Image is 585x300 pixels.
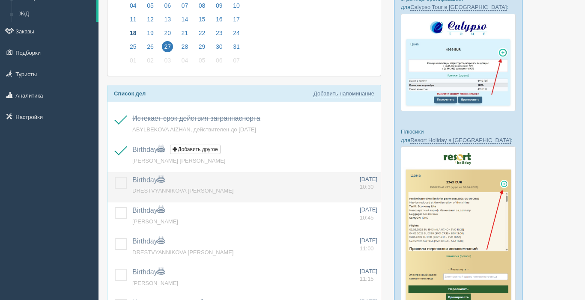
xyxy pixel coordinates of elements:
[211,28,227,42] a: 23
[15,6,96,22] a: Ж/Д
[125,28,141,42] a: 18
[179,55,191,66] span: 04
[145,27,156,39] span: 19
[162,27,173,39] span: 20
[194,28,210,42] a: 22
[114,90,146,97] b: Список дел
[360,237,377,252] a: [DATE] 11:00
[197,27,208,39] span: 22
[132,146,164,153] a: Birthday
[231,14,242,25] span: 17
[128,27,139,39] span: 18
[159,1,176,15] a: 06
[132,126,256,133] a: ABYLBEKOVA AIZHAN, действителен до [DATE]
[125,42,141,56] a: 25
[360,237,377,244] span: [DATE]
[214,41,225,52] span: 30
[214,55,225,66] span: 06
[159,15,176,28] a: 13
[360,268,377,274] span: [DATE]
[132,268,164,276] a: Birthday
[145,14,156,25] span: 12
[228,42,242,56] a: 31
[132,176,164,184] a: Birthday
[162,41,173,52] span: 27
[145,55,156,66] span: 02
[214,14,225,25] span: 16
[162,14,173,25] span: 13
[142,42,158,56] a: 26
[231,41,242,52] span: 31
[159,56,176,69] a: 03
[125,1,141,15] a: 04
[128,14,139,25] span: 11
[159,28,176,42] a: 20
[360,176,377,182] span: [DATE]
[360,267,377,283] a: [DATE] 11:15
[128,55,139,66] span: 01
[360,245,374,252] span: 11:00
[360,184,374,190] span: 10:30
[132,218,178,225] a: [PERSON_NAME]
[159,42,176,56] a: 27
[194,1,210,15] a: 08
[177,42,193,56] a: 28
[401,14,516,112] img: calypso-tour-proposal-crm-for-travel-agency.jpg
[162,55,173,66] span: 03
[128,41,139,52] span: 25
[177,56,193,69] a: 04
[313,90,374,97] a: Добавить напоминание
[228,28,242,42] a: 24
[214,27,225,39] span: 23
[179,14,191,25] span: 14
[170,145,220,154] button: Добавить другое
[132,187,233,194] a: DRESTVYANNIKOVA [PERSON_NAME]
[410,4,507,11] a: Calypso Tour в [GEOGRAPHIC_DATA]
[142,56,158,69] a: 02
[194,42,210,56] a: 29
[228,1,242,15] a: 10
[142,28,158,42] a: 19
[132,249,233,255] a: DRESTVYANNIKOVA [PERSON_NAME]
[360,206,377,222] a: [DATE] 10:45
[132,157,225,164] a: [PERSON_NAME] [PERSON_NAME]
[177,15,193,28] a: 14
[401,128,516,144] p: Плюсики для :
[211,56,227,69] a: 06
[145,41,156,52] span: 26
[179,41,191,52] span: 28
[125,15,141,28] a: 11
[231,55,242,66] span: 07
[142,1,158,15] a: 05
[410,137,511,144] a: Resort Holiday в [GEOGRAPHIC_DATA]
[132,115,260,122] a: Истекает срок действия загранпаспорта
[194,15,210,28] a: 15
[231,27,242,39] span: 24
[179,27,191,39] span: 21
[132,238,164,245] a: Birthday
[228,56,242,69] a: 07
[132,280,178,286] a: [PERSON_NAME]
[194,56,210,69] a: 05
[142,15,158,28] a: 12
[360,276,374,282] span: 11:15
[177,1,193,15] a: 07
[211,1,227,15] a: 09
[211,15,227,28] a: 16
[197,55,208,66] span: 05
[125,56,141,69] a: 01
[360,214,374,221] span: 10:45
[360,175,377,191] a: [DATE] 10:30
[132,207,164,214] a: Birthday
